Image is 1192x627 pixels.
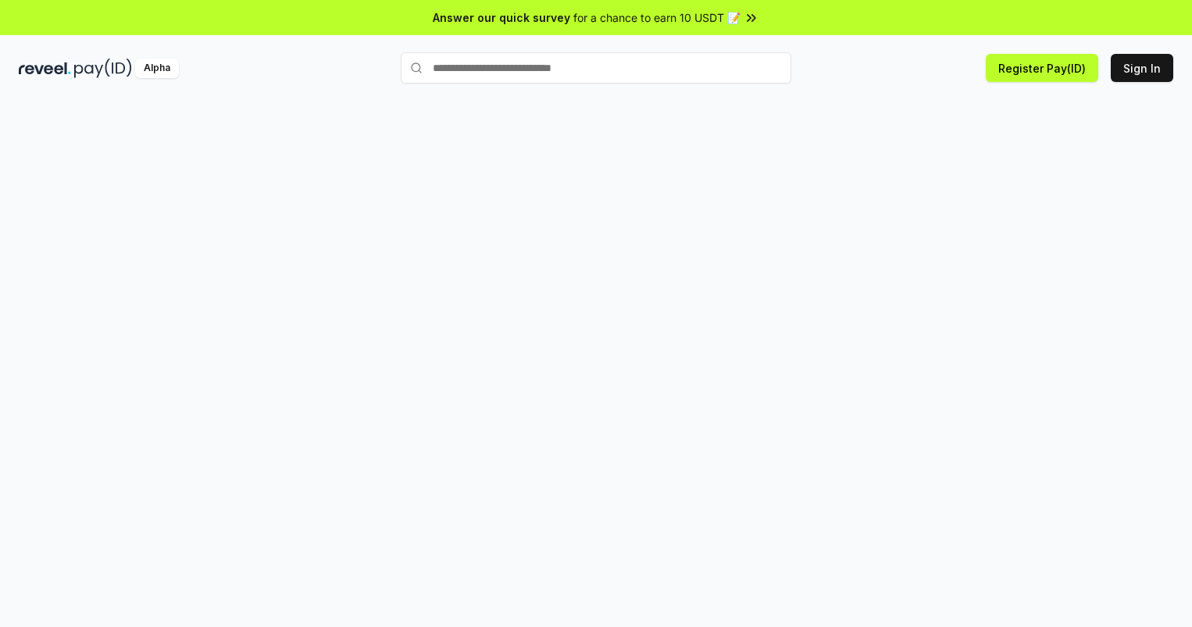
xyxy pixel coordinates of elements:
[74,59,132,78] img: pay_id
[433,9,570,26] span: Answer our quick survey
[1111,54,1173,82] button: Sign In
[135,59,179,78] div: Alpha
[19,59,71,78] img: reveel_dark
[573,9,741,26] span: for a chance to earn 10 USDT 📝
[986,54,1098,82] button: Register Pay(ID)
